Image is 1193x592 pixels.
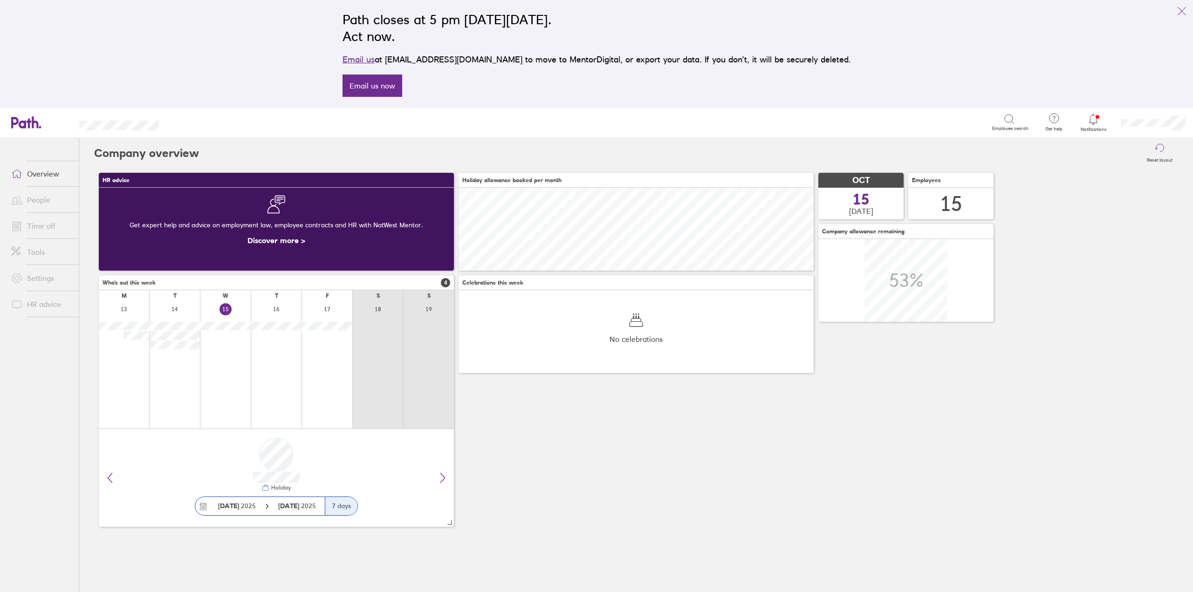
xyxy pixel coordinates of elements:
span: No celebrations [610,335,663,343]
span: Holiday allowance booked per month [462,177,562,184]
p: at [EMAIL_ADDRESS][DOMAIN_NAME] to move to MentorDigital, or export your data. If you don’t, it w... [343,53,851,66]
div: 7 days [325,497,357,515]
div: 15 [940,192,962,216]
a: People [4,191,79,209]
a: Notifications [1078,113,1109,132]
span: 2025 [218,502,256,510]
span: Celebrations this week [462,279,523,286]
strong: [DATE] [278,502,301,510]
h2: Company overview [94,138,199,168]
div: F [326,293,329,299]
div: W [223,293,228,299]
span: Employee search [992,126,1028,131]
a: Discover more > [247,236,305,245]
div: T [275,293,278,299]
a: Tools [4,243,79,261]
span: 15 [853,192,870,207]
a: Time off [4,217,79,235]
div: S [377,293,380,299]
a: Email us [343,54,375,64]
div: S [427,293,431,299]
div: T [173,293,177,299]
span: Who's out this week [103,279,156,286]
span: OCT [852,176,870,185]
a: Overview [4,164,79,183]
span: Employees [912,177,941,184]
div: Get expert help and advice on employment law, employee contracts and HR with NatWest Mentor. [106,214,446,236]
a: Settings [4,269,79,287]
h2: Path closes at 5 pm [DATE][DATE]. Act now. [343,11,851,45]
div: M [122,293,127,299]
a: HR advice [4,295,79,313]
div: Search [184,118,208,126]
label: Reset layout [1141,155,1178,163]
a: Email us now [343,75,402,97]
span: Get help [1039,126,1069,132]
span: Company allowance remaining [822,228,905,235]
span: Notifications [1078,127,1109,132]
button: Reset layout [1141,138,1178,168]
strong: [DATE] [218,502,239,510]
span: 2025 [278,502,316,510]
span: [DATE] [849,207,873,215]
span: HR advice [103,177,130,184]
span: 4 [441,278,450,287]
div: Holiday [269,484,291,491]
